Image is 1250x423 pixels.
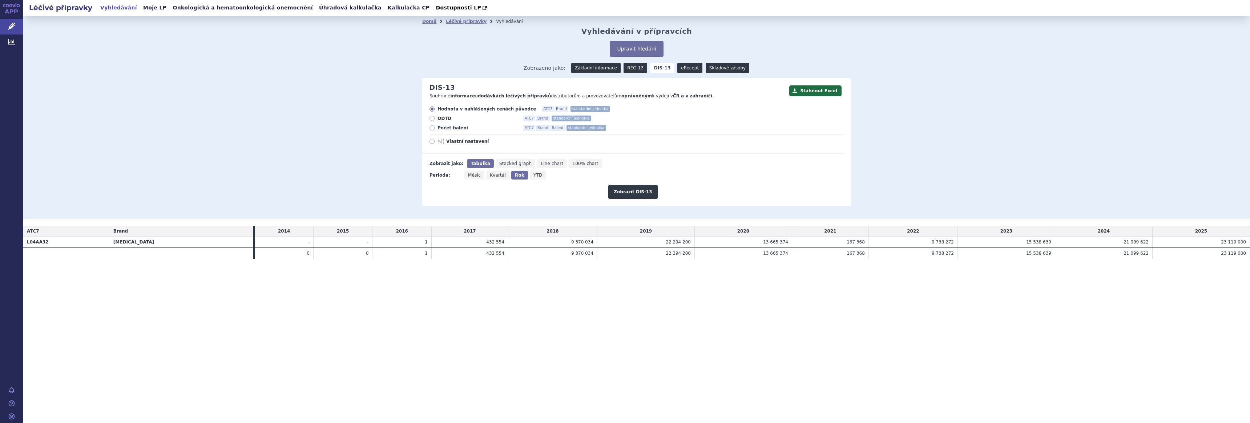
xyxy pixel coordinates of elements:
span: - [308,239,310,245]
span: Vlastní nastavení [446,138,526,144]
span: - [367,239,368,245]
span: Stacked graph [499,161,532,166]
div: Zobrazit jako: [430,159,463,168]
th: [MEDICAL_DATA] [110,237,253,248]
a: Moje LP [141,3,169,13]
span: Brand [536,116,550,121]
span: standardní jednotka [570,106,610,112]
span: 100% chart [572,161,598,166]
span: ATC7 [27,229,39,234]
span: Brand [555,106,568,112]
td: 2023 [958,226,1055,237]
span: standardní jednotka [566,125,606,131]
span: Počet balení [437,125,517,131]
span: Tabulka [471,161,490,166]
span: 0 [307,251,310,256]
span: Balení [551,125,565,131]
strong: ČR a v zahraničí [673,93,712,98]
span: 167 368 [847,251,865,256]
span: 432 554 [486,251,504,256]
span: Kvartál [490,173,506,178]
p: Souhrnné o distributorům a provozovatelům k výdeji v . [430,93,786,99]
span: 432 554 [486,239,504,245]
h2: Vyhledávání v přípravcích [581,27,692,36]
h2: Léčivé přípravky [23,3,98,13]
span: 9 370 034 [571,251,593,256]
span: standardní jednotka [552,116,591,121]
span: 1 [425,251,428,256]
a: Úhradová kalkulačka [317,3,384,13]
span: ATC7 [523,125,535,131]
span: 0 [366,251,369,256]
strong: dodávkách léčivých přípravků [478,93,551,98]
span: 167 368 [847,239,865,245]
span: 22 294 200 [666,251,691,256]
span: 23 119 000 [1221,251,1246,256]
a: Kalkulačka CP [386,3,432,13]
a: eRecept [677,63,702,73]
span: 15 538 639 [1026,251,1051,256]
span: 9 370 034 [571,239,593,245]
span: 13 665 374 [763,251,788,256]
button: Upravit hledání [610,41,663,57]
span: 9 738 272 [932,239,954,245]
span: Zobrazeno jako: [524,63,566,73]
div: Perioda: [430,171,461,180]
a: Onkologická a hematoonkologická onemocnění [170,3,315,13]
span: 9 738 272 [932,251,954,256]
span: 22 294 200 [666,239,691,245]
a: Domů [422,19,436,24]
span: ATC7 [542,106,554,112]
td: 2021 [792,226,868,237]
th: L04AA32 [23,237,110,248]
td: 2014 [255,226,313,237]
td: 2020 [694,226,792,237]
a: Skladové zásoby [706,63,749,73]
span: ODTD [437,116,517,121]
a: Vyhledávání [98,3,139,13]
td: 2019 [597,226,695,237]
span: 1 [425,239,428,245]
td: 2025 [1152,226,1250,237]
span: 21 099 622 [1124,239,1149,245]
button: Zobrazit DIS-13 [608,185,657,199]
span: Rok [515,173,524,178]
span: Brand [113,229,128,234]
button: Stáhnout Excel [789,85,842,96]
span: 15 538 639 [1026,239,1051,245]
td: 2017 [431,226,508,237]
span: Line chart [541,161,563,166]
span: Hodnota v nahlášených cenách původce [437,106,536,112]
td: 2015 [313,226,372,237]
strong: DIS-13 [650,63,674,73]
td: 2022 [868,226,957,237]
span: YTD [533,173,543,178]
h2: DIS-13 [430,84,455,92]
td: 2016 [372,226,431,237]
a: Dostupnosti LP [434,3,491,13]
a: REG-13 [624,63,647,73]
span: Brand [536,125,550,131]
a: Základní informace [571,63,621,73]
strong: oprávněným [621,93,652,98]
span: 13 665 374 [763,239,788,245]
span: ATC7 [523,116,535,121]
span: 21 099 622 [1124,251,1149,256]
a: Léčivé přípravky [446,19,487,24]
strong: informace [451,93,475,98]
td: 2024 [1055,226,1152,237]
span: 23 119 000 [1221,239,1246,245]
li: Vyhledávání [496,16,532,27]
span: Dostupnosti LP [436,5,481,11]
span: Měsíc [468,173,481,178]
td: 2018 [508,226,597,237]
